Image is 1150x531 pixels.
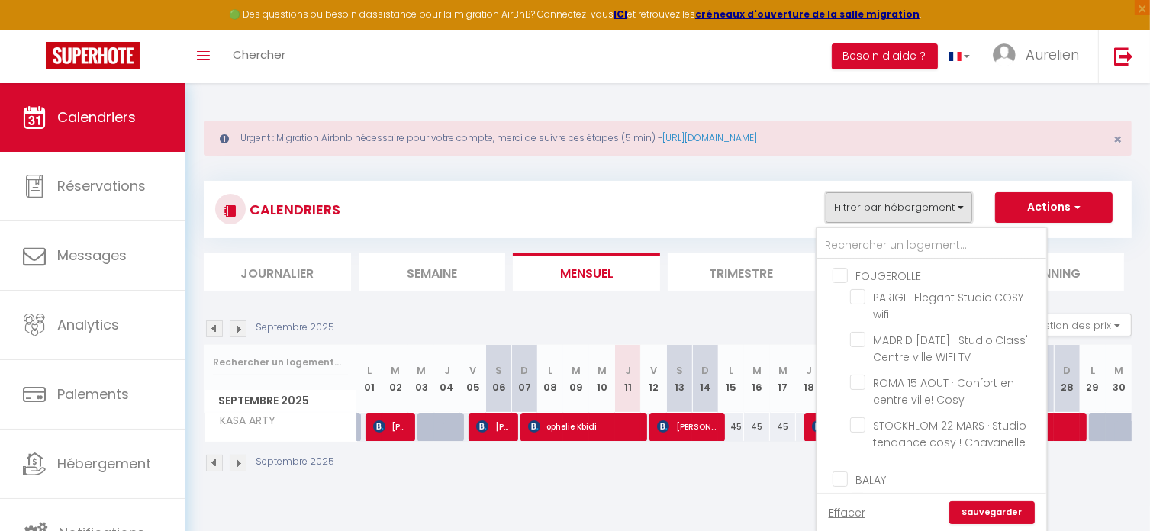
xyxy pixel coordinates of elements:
span: Chercher [233,47,285,63]
span: Réservations [57,176,146,195]
button: Actions [995,192,1113,223]
span: MADRID [DATE] · Studio Class' Centre ville WIFI TV [873,333,1029,365]
li: Planning [977,253,1124,291]
th: 07 [512,345,538,413]
abbr: M [1114,363,1123,378]
button: Besoin d'aide ? [832,43,938,69]
th: 05 [460,345,486,413]
p: Septembre 2025 [256,455,334,469]
span: PARIGI · Elegant Studio COSY wifi [873,290,1024,322]
abbr: M [752,363,762,378]
a: ICI [614,8,627,21]
th: 30 [1106,345,1132,413]
th: 01 [357,345,383,413]
th: 03 [408,345,434,413]
div: Urgent : Migration Airbnb nécessaire pour votre compte, merci de suivre ces étapes (5 min) - [204,121,1132,156]
li: Trimestre [668,253,815,291]
a: Sauvegarder [949,501,1035,524]
div: 45 [770,413,796,441]
span: STOCKHLOM 22 MARS · Studio tendance cosy ! Chavanelle [873,418,1027,450]
button: Gestion des prix [1018,314,1132,336]
th: 18 [796,345,822,413]
span: [PERSON_NAME] [812,412,1080,441]
a: [URL][DOMAIN_NAME] [662,131,757,144]
div: 45 [718,413,744,441]
img: Super Booking [46,42,140,69]
span: [PERSON_NAME] [373,412,407,441]
abbr: M [572,363,581,378]
abbr: M [598,363,607,378]
a: Chercher [221,30,297,83]
abbr: J [806,363,812,378]
abbr: D [520,363,528,378]
h3: CALENDRIERS [246,192,340,227]
th: 08 [537,345,563,413]
th: 12 [641,345,667,413]
abbr: M [417,363,426,378]
span: Paiements [57,385,129,404]
input: Rechercher un logement... [213,349,348,376]
a: ... Aurelien [981,30,1098,83]
button: Close [1113,133,1122,146]
span: Messages [57,246,127,265]
abbr: D [1063,363,1071,378]
abbr: V [469,363,476,378]
span: Analytics [57,315,119,334]
span: Septembre 2025 [205,390,356,412]
th: 02 [382,345,408,413]
th: 28 [1054,345,1080,413]
button: Ouvrir le widget de chat LiveChat [12,6,58,52]
th: 04 [434,345,460,413]
abbr: S [495,363,502,378]
span: × [1113,130,1122,149]
abbr: M [391,363,400,378]
input: Rechercher un logement... [817,232,1046,259]
th: 06 [486,345,512,413]
abbr: L [1090,363,1095,378]
abbr: V [650,363,657,378]
th: 13 [667,345,693,413]
abbr: S [676,363,683,378]
abbr: L [729,363,733,378]
span: ROMA 15 AOUT · Confort en centre ville! Cosy [873,375,1015,407]
span: Calendriers [57,108,136,127]
abbr: L [367,363,372,378]
span: ophelie Kbidi [528,412,640,441]
th: 14 [692,345,718,413]
li: Semaine [359,253,506,291]
th: 29 [1080,345,1106,413]
li: Journalier [204,253,351,291]
span: Hébergement [57,454,151,473]
a: Effacer [829,504,865,521]
th: 11 [615,345,641,413]
abbr: D [701,363,709,378]
span: KASA ARTY [207,413,280,430]
a: créneaux d'ouverture de la salle migration [695,8,920,21]
span: Aurelien [1026,45,1079,64]
img: logout [1114,47,1133,66]
th: 15 [718,345,744,413]
abbr: M [778,363,788,378]
p: Septembre 2025 [256,320,334,335]
th: 17 [770,345,796,413]
div: 45 [744,413,770,441]
span: [PERSON_NAME] [657,412,717,441]
abbr: L [548,363,552,378]
th: 09 [563,345,589,413]
button: Filtrer par hébergement [826,192,972,223]
img: ... [993,43,1016,66]
li: Mensuel [513,253,660,291]
th: 10 [589,345,615,413]
th: 16 [744,345,770,413]
abbr: J [444,363,450,378]
abbr: J [625,363,631,378]
span: [PERSON_NAME] [476,412,511,441]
